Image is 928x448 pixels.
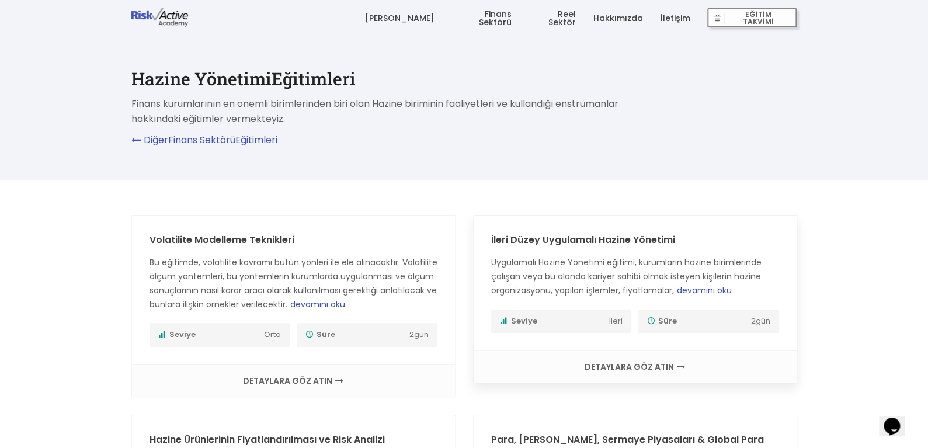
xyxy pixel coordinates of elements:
[707,8,797,28] button: EĞİTİM TAKVİMİ
[131,70,641,88] h1: Hazine Yönetimi Eğitimleri
[500,315,607,328] span: Seviye
[707,1,797,36] a: EĞİTİM TAKVİMİ
[593,1,642,36] a: Hakkımızda
[364,1,434,36] a: [PERSON_NAME]
[150,256,437,310] span: Bu eğitimde, volatilite kavramı bütün yönleri ile ele alınacaktır. Volatilite ölçüm yöntemleri, b...
[264,329,281,341] span: Orta
[150,433,385,446] a: Hazine Ürünlerinin Fiyatlandırılması ve Risk Analizi
[131,96,641,126] p: Finans kurumlarının en önemli birimlerinden biri olan Hazine biriminin faaliyetleri ve kullandığı...
[529,1,575,36] a: Reel Sektör
[451,1,512,36] a: Finans Sektörü
[879,401,916,436] iframe: chat widget
[131,135,277,145] a: DiğerFinans SektörüEğitimleri
[491,233,675,246] a: İleri Düzey Uygulamalı Hazine Yönetimi
[305,329,406,341] span: Süre
[409,329,429,341] span: 2 gün
[485,363,785,371] a: DETAYLARA GÖZ ATIN
[660,1,690,36] a: İletişim
[150,233,294,246] a: Volatilite Modelleme Teknikleri
[131,8,189,27] img: logo-dark.png
[144,377,443,385] a: DETAYLARA GÖZ ATIN
[158,329,262,341] span: Seviye
[290,298,345,310] span: devamını oku
[609,315,623,328] span: İleri
[647,315,748,328] span: Süre
[751,315,770,328] span: 2 gün
[491,256,762,296] span: Uygulamalı Hazine Yönetimi eğitimi, kurumların hazine birimlerinde çalışan veya bu alanda kariyer...
[677,284,732,296] span: devamını oku
[724,10,792,26] span: EĞİTİM TAKVİMİ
